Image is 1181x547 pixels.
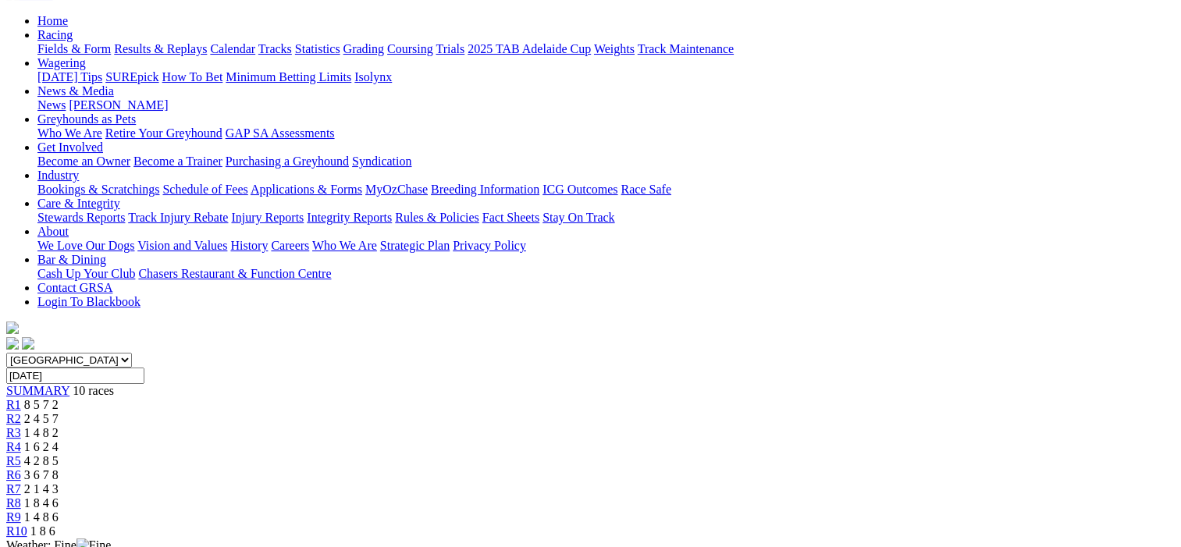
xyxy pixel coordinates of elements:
div: Care & Integrity [37,211,1175,225]
a: Coursing [387,42,433,55]
a: Careers [271,239,309,252]
a: Become an Owner [37,155,130,168]
span: 1 6 2 4 [24,440,59,453]
span: 8 5 7 2 [24,398,59,411]
div: Get Involved [37,155,1175,169]
a: Strategic Plan [380,239,450,252]
a: ICG Outcomes [542,183,617,196]
span: 1 4 8 2 [24,426,59,439]
a: Race Safe [621,183,671,196]
a: Care & Integrity [37,197,120,210]
a: Retire Your Greyhound [105,126,222,140]
a: SUREpick [105,70,158,83]
span: 1 4 8 6 [24,510,59,524]
a: R7 [6,482,21,495]
span: 1 8 4 6 [24,496,59,510]
a: Bar & Dining [37,253,106,266]
img: facebook.svg [6,337,19,350]
div: Racing [37,42,1175,56]
a: Integrity Reports [307,211,392,224]
input: Select date [6,368,144,384]
span: 1 8 6 [30,524,55,538]
a: Privacy Policy [453,239,526,252]
a: R1 [6,398,21,411]
a: Cash Up Your Club [37,267,135,280]
a: [PERSON_NAME] [69,98,168,112]
a: R4 [6,440,21,453]
a: News [37,98,66,112]
a: Home [37,14,68,27]
a: Injury Reports [231,211,304,224]
a: R5 [6,454,21,467]
a: About [37,225,69,238]
a: Wagering [37,56,86,69]
a: Rules & Policies [395,211,479,224]
a: Breeding Information [431,183,539,196]
a: Become a Trainer [133,155,222,168]
a: Get Involved [37,140,103,154]
a: Who We Are [37,126,102,140]
a: Stay On Track [542,211,614,224]
a: SUMMARY [6,384,69,397]
span: 3 6 7 8 [24,468,59,481]
a: Minimum Betting Limits [226,70,351,83]
a: How To Bet [162,70,223,83]
a: Who We Are [312,239,377,252]
a: Vision and Values [137,239,227,252]
img: twitter.svg [22,337,34,350]
a: Isolynx [354,70,392,83]
a: GAP SA Assessments [226,126,335,140]
a: R8 [6,496,21,510]
a: Industry [37,169,79,182]
a: R2 [6,412,21,425]
a: We Love Our Dogs [37,239,134,252]
a: Tracks [258,42,292,55]
span: 2 4 5 7 [24,412,59,425]
a: R10 [6,524,27,538]
a: News & Media [37,84,114,98]
a: Applications & Forms [251,183,362,196]
a: R9 [6,510,21,524]
div: Bar & Dining [37,267,1175,281]
a: Login To Blackbook [37,295,141,308]
a: Bookings & Scratchings [37,183,159,196]
span: 2 1 4 3 [24,482,59,495]
a: MyOzChase [365,183,428,196]
a: [DATE] Tips [37,70,102,83]
a: Track Maintenance [638,42,734,55]
a: Track Injury Rebate [128,211,228,224]
a: Greyhounds as Pets [37,112,136,126]
div: Industry [37,183,1175,197]
a: Purchasing a Greyhound [226,155,349,168]
span: 10 races [73,384,114,397]
div: Greyhounds as Pets [37,126,1175,140]
a: Stewards Reports [37,211,125,224]
a: Schedule of Fees [162,183,247,196]
a: R3 [6,426,21,439]
a: Trials [436,42,464,55]
a: Chasers Restaurant & Function Centre [138,267,331,280]
a: Calendar [210,42,255,55]
img: logo-grsa-white.png [6,321,19,334]
a: Weights [594,42,635,55]
a: Fact Sheets [482,211,539,224]
a: R6 [6,468,21,481]
a: 2025 TAB Adelaide Cup [468,42,591,55]
a: Racing [37,28,73,41]
a: Fields & Form [37,42,111,55]
a: Results & Replays [114,42,207,55]
a: Statistics [295,42,340,55]
a: Contact GRSA [37,281,112,294]
a: Grading [343,42,384,55]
